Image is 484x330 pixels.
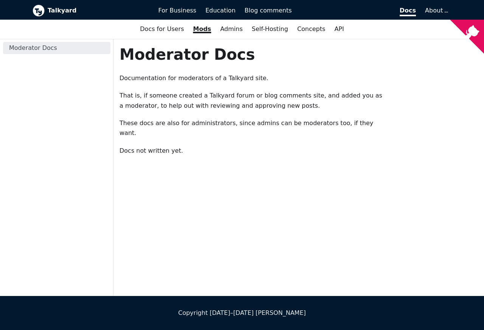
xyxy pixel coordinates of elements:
[189,23,216,36] a: Mods
[33,5,148,17] a: Talkyard logoTalkyard
[247,23,293,36] a: Self-Hosting
[119,146,385,156] p: Docs not written yet.
[293,23,330,36] a: Concepts
[119,45,385,64] h1: Moderator Docs
[33,308,451,318] div: Copyright [DATE]–[DATE] [PERSON_NAME]
[216,23,247,36] a: Admins
[154,4,201,17] a: For Business
[158,7,197,14] span: For Business
[205,7,236,14] span: Education
[296,4,421,17] a: Docs
[48,6,148,15] b: Talkyard
[400,7,416,16] span: Docs
[245,7,292,14] span: Blog comments
[3,42,110,54] a: Moderator Docs
[240,4,296,17] a: Blog comments
[119,91,385,111] p: That is, if someone created a Talkyard forum or blog comments site, and added you as a moderator,...
[33,5,45,17] img: Talkyard logo
[135,23,188,36] a: Docs for Users
[119,118,385,138] p: These docs are also for administrators, since admins can be moderators too, if they want.
[201,4,240,17] a: Education
[119,73,385,83] p: Documentation for moderators of a Talkyard site.
[425,7,447,14] a: About
[330,23,348,36] a: API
